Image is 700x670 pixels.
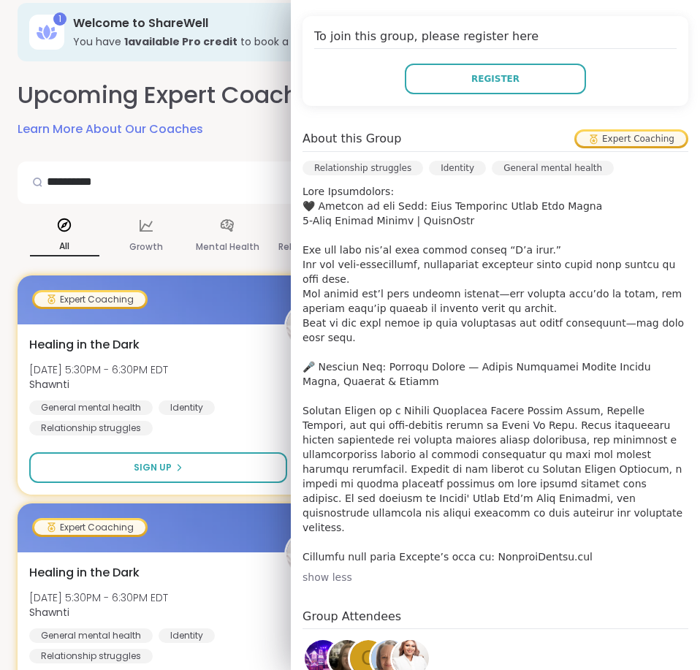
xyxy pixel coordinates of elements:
[29,628,153,643] div: General mental health
[303,161,423,175] div: Relationship struggles
[405,64,586,94] button: Register
[577,132,686,146] div: Expert Coaching
[429,161,486,175] div: Identity
[492,161,614,175] div: General mental health
[303,130,401,148] h4: About this Group
[471,72,520,85] span: Register
[29,590,168,605] span: [DATE] 5:30PM - 6:30PM EDT
[29,649,153,663] div: Relationship struggles
[29,605,69,620] b: Shawnti
[303,184,688,564] p: Lore Ipsumdolors: 🖤 Ametcon ad eli Sedd: Eius Temporinc Utlab Etdo Magna 5-Aliq Enimad Minimv | Q...
[303,608,688,629] h4: Group Attendees
[303,570,688,585] div: show less
[159,628,215,643] div: Identity
[314,28,677,49] h4: To join this group, please register here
